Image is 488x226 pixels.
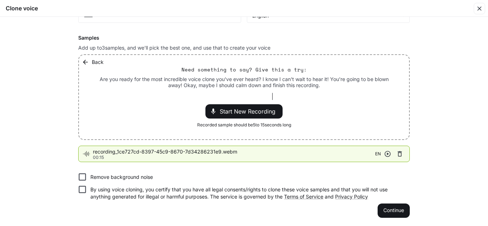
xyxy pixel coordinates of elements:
[205,104,283,119] div: Start New Recording
[378,204,410,218] button: Continue
[335,194,368,200] a: Privacy Policy
[284,194,323,200] a: Terms of Service
[220,107,280,116] span: Start New Recording
[78,34,410,41] h6: Samples
[90,186,404,200] p: By using voice cloning, you certify that you have all legal consents/rights to clone these voice ...
[375,150,381,157] span: EN
[181,66,307,73] p: Need something to say? Give this a try:
[93,155,375,160] p: 00:15
[80,55,106,69] button: Back
[93,148,375,155] span: recording_1ce727cd-8397-45c9-8670-7d34286231e9.webm
[78,44,410,51] p: Add up to 3 samples, and we'll pick the best one, and use that to create your voice
[90,174,153,181] p: Remove background noise
[197,121,291,129] span: Recorded sample should be 5 to 15 seconds long
[6,4,38,12] h5: Clone voice
[96,76,392,89] p: Are you ready for the most incredible voice clone you've ever heard? I know I can't wait to hear ...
